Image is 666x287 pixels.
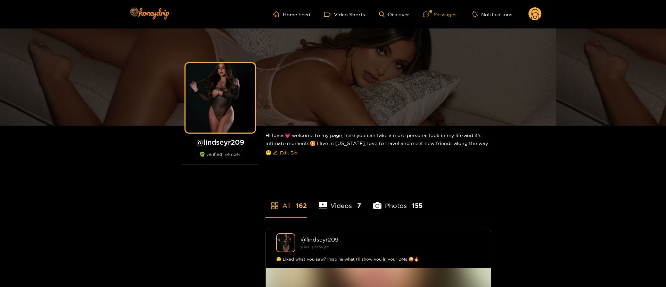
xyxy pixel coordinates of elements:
li: Photos [373,186,422,217]
span: video-camera [324,11,334,17]
span: 155 [412,201,422,210]
h1: @ lindseyr209 [182,138,258,146]
button: editEdit Bio [271,147,299,158]
small: [DATE] 23:55 pm [301,245,329,249]
a: Home Feed [273,11,310,17]
div: 😉 Liked what you saw? Imagine what I’ll show you in your DMs 😜🔥 [276,256,480,263]
span: edit [273,150,277,155]
img: lindseyr209 [276,233,295,252]
span: 162 [296,201,307,210]
span: home [273,11,283,17]
div: verified member [182,152,258,164]
div: Messages [423,10,457,18]
span: Edit Bio [280,149,297,156]
li: Videos [319,186,361,217]
li: All [265,186,307,217]
div: @ lindseyr209 [301,236,480,243]
a: Discover [379,11,409,17]
span: 7 [357,201,361,210]
a: Video Shorts [324,11,365,17]
button: Notifications [470,11,515,18]
div: Hi loves💗 welcome to my page, here you can take a more personal look in my life and it’s intimate... [265,126,491,164]
span: appstore [271,202,279,210]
